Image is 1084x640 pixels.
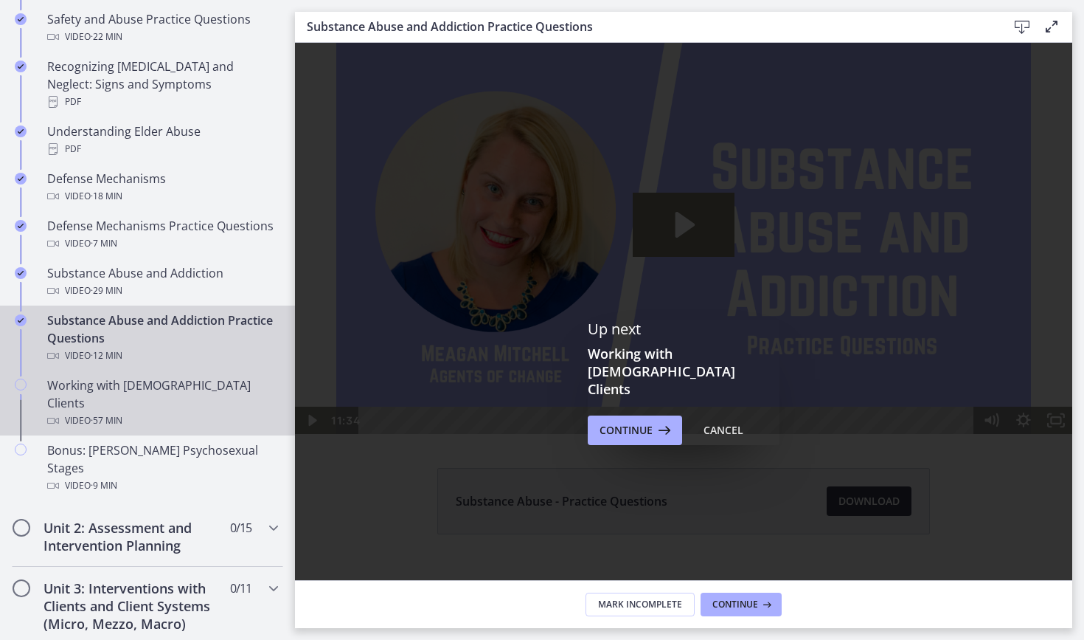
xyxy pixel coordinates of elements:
[47,140,277,158] div: PDF
[47,347,277,365] div: Video
[47,170,277,205] div: Defense Mechanisms
[15,314,27,326] i: Completed
[91,412,122,430] span: · 57 min
[15,173,27,185] i: Completed
[91,187,122,205] span: · 18 min
[75,364,672,391] div: Playbar
[586,593,695,616] button: Mark Incomplete
[91,282,122,300] span: · 29 min
[47,264,277,300] div: Substance Abuse and Addiction
[230,579,251,597] span: 0 / 11
[47,10,277,46] div: Safety and Abuse Practice Questions
[91,347,122,365] span: · 12 min
[598,599,682,610] span: Mark Incomplete
[692,416,755,445] button: Cancel
[47,441,277,495] div: Bonus: [PERSON_NAME] Psychosexual Stages
[47,93,277,111] div: PDF
[15,13,27,25] i: Completed
[712,599,758,610] span: Continue
[701,593,782,616] button: Continue
[47,28,277,46] div: Video
[47,376,277,430] div: Working with [DEMOGRAPHIC_DATA] Clients
[47,187,277,205] div: Video
[338,150,439,215] button: Play Video: cbe21fpt4o1cl02sibo0.mp4
[15,125,27,137] i: Completed
[703,421,743,439] div: Cancel
[15,220,27,232] i: Completed
[44,579,223,633] h2: Unit 3: Interventions with Clients and Client Systems (Micro, Mezzo, Macro)
[745,364,777,391] button: Fullscreen
[47,477,277,495] div: Video
[47,217,277,252] div: Defense Mechanisms Practice Questions
[47,312,277,365] div: Substance Abuse and Addiction Practice Questions
[600,421,653,439] span: Continue
[230,519,251,537] span: 0 / 15
[91,28,122,46] span: · 22 min
[680,364,712,391] button: Mute
[47,282,277,300] div: Video
[588,345,779,398] h3: Working with [DEMOGRAPHIC_DATA] Clients
[712,364,745,391] button: Show settings menu
[15,267,27,279] i: Completed
[91,477,117,495] span: · 9 min
[588,320,779,339] p: Up next
[44,519,223,554] h2: Unit 2: Assessment and Intervention Planning
[47,235,277,252] div: Video
[47,412,277,430] div: Video
[15,61,27,72] i: Completed
[47,123,277,158] div: Understanding Elder Abuse
[588,416,682,445] button: Continue
[307,18,984,35] h3: Substance Abuse and Addiction Practice Questions
[91,235,117,252] span: · 7 min
[47,58,277,111] div: Recognizing [MEDICAL_DATA] and Neglect: Signs and Symptoms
